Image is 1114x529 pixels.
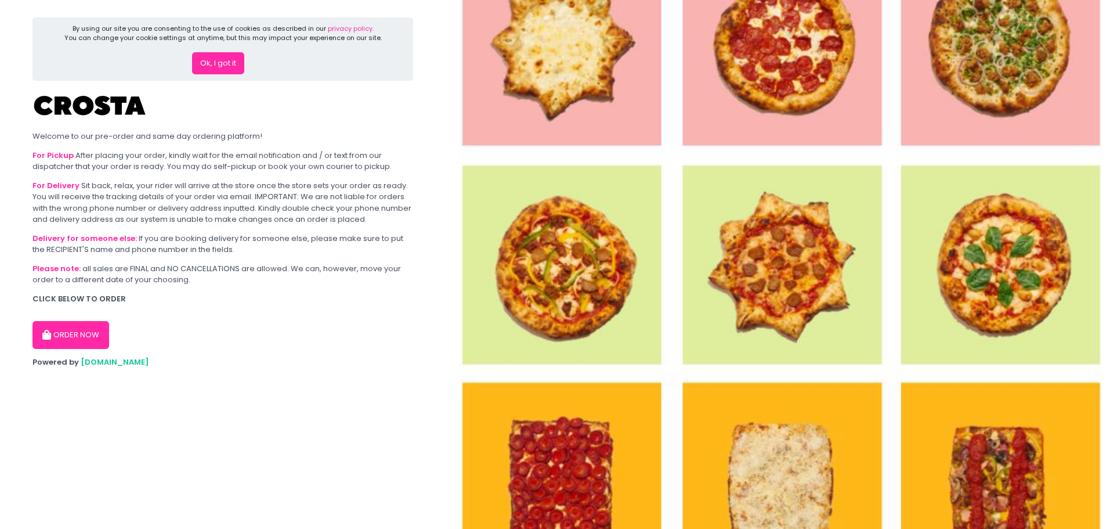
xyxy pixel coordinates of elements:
[32,293,413,305] div: CLICK BELOW TO ORDER
[32,150,74,161] b: For Pickup
[32,263,81,274] b: Please note:
[32,233,137,244] b: Delivery for someone else:
[32,357,413,368] div: Powered by
[32,233,413,255] div: If you are booking delivery for someone else, please make sure to put the RECIPIENT'S name and ph...
[32,180,79,191] b: For Delivery
[32,150,413,172] div: After placing your order, kindly wait for the email notification and / or text from our dispatche...
[32,88,149,123] img: Crosta Pizzeria
[32,263,413,286] div: all sales are FINAL and NO CANCELLATIONS are allowed. We can, however, move your order to a diffe...
[192,52,244,74] button: Ok, I got it
[32,321,109,349] button: ORDER NOW
[64,24,382,43] div: By using our site you are consenting to the use of cookies as described in our You can change you...
[32,131,413,142] div: Welcome to our pre-order and same day ordering platform!
[328,24,374,33] a: privacy policy.
[81,357,149,368] a: [DOMAIN_NAME]
[32,180,413,225] div: Sit back, relax, your rider will arrive at the store once the store sets your order as ready. You...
